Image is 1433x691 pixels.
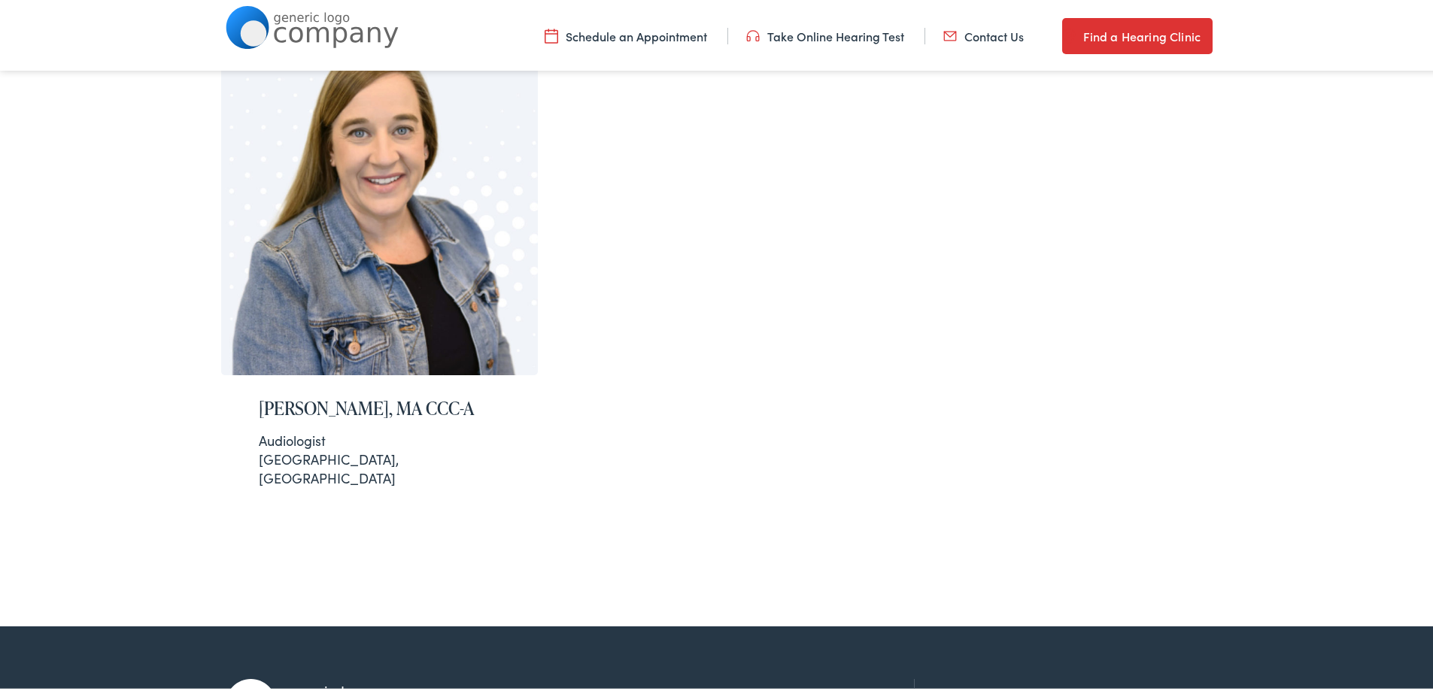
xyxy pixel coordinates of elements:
[545,25,558,41] img: utility icon
[221,23,539,507] a: [PERSON_NAME], MA CCC-A Audiologist[GEOGRAPHIC_DATA], [GEOGRAPHIC_DATA]
[259,428,501,447] div: Audiologist
[943,25,1024,41] a: Contact Us
[1062,15,1213,51] a: Find a Hearing Clinic
[259,428,501,485] div: [GEOGRAPHIC_DATA], [GEOGRAPHIC_DATA]
[746,25,760,41] img: utility icon
[746,25,904,41] a: Take Online Hearing Test
[259,395,501,417] h2: [PERSON_NAME], MA CCC-A
[545,25,707,41] a: Schedule an Appointment
[943,25,957,41] img: utility icon
[1062,24,1076,42] img: utility icon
